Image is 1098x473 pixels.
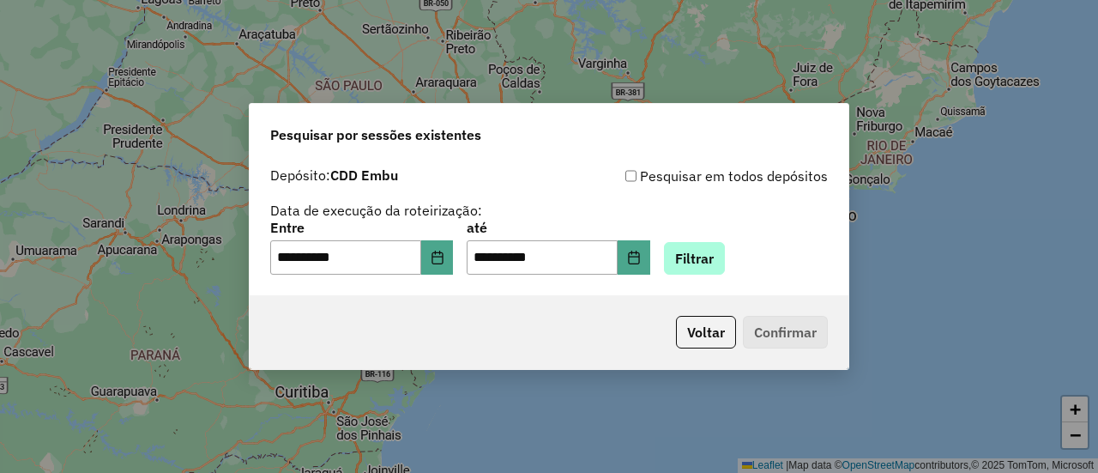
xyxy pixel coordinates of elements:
span: Pesquisar por sessões existentes [270,124,481,145]
button: Choose Date [421,240,454,275]
label: Depósito: [270,165,398,185]
label: até [467,217,649,238]
div: Pesquisar em todos depósitos [549,166,828,186]
button: Choose Date [618,240,650,275]
strong: CDD Embu [330,167,398,184]
label: Entre [270,217,453,238]
label: Data de execução da roteirização: [270,200,482,221]
button: Voltar [676,316,736,349]
button: Filtrar [664,242,725,275]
